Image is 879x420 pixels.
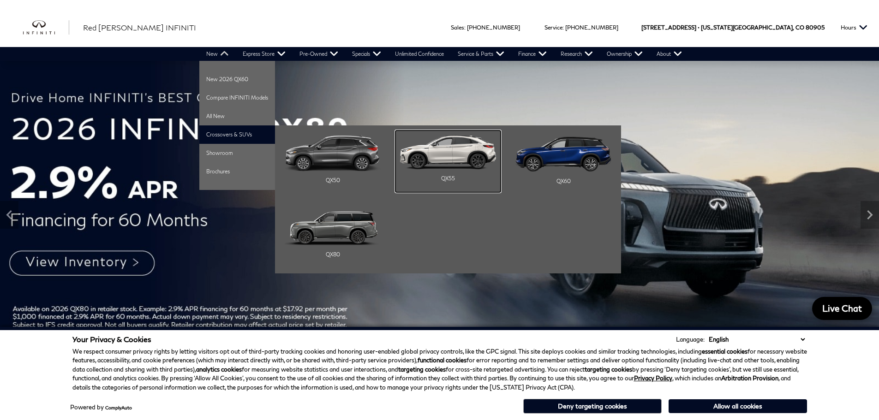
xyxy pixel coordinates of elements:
a: Live Chat [812,297,872,320]
a: [STREET_ADDRESS] • [US_STATE][GEOGRAPHIC_DATA], CO 80905 [641,24,825,31]
nav: Main Navigation [199,47,689,61]
button: Allow all cookies [669,399,807,413]
img: QX60 [515,135,611,172]
a: Express Store [236,47,293,61]
div: Language: [676,337,705,343]
a: ComplyAuto [105,405,132,410]
a: Privacy Policy [634,374,672,382]
img: INFINITI [23,20,69,35]
button: Deny targeting cookies [523,399,662,414]
span: Service [544,24,562,31]
a: Compare INFINITI Models [199,89,275,107]
a: New [199,47,236,61]
span: Sales [451,24,464,31]
a: Unlimited Confidence [388,47,451,61]
strong: analytics cookies [196,366,242,373]
span: [US_STATE][GEOGRAPHIC_DATA], [701,8,794,47]
a: Pre-Owned [293,47,345,61]
img: QX80 [285,210,381,246]
a: Specials [345,47,388,61]
div: Next [861,201,879,229]
strong: essential cookies [702,348,747,355]
div: QX80 [285,245,381,264]
p: We respect consumer privacy rights by letting visitors opt out of third-party tracking cookies an... [72,347,807,392]
a: Brochures [199,162,275,181]
strong: targeting cookies [398,366,446,373]
img: QX55 [400,135,496,169]
button: Open the hours dropdown [836,8,872,47]
img: QX50 [285,135,381,171]
span: 80905 [806,8,825,47]
a: Research [554,47,600,61]
a: infiniti [23,20,69,35]
a: Finance [511,47,554,61]
span: Your Privacy & Cookies [72,335,151,343]
div: QX55 [400,169,496,188]
a: [PHONE_NUMBER] [467,24,520,31]
a: [PHONE_NUMBER] [565,24,618,31]
a: About [650,47,689,61]
span: : [562,24,564,31]
strong: Arbitration Provision [721,374,778,382]
a: QX50 [280,130,386,195]
a: All New [199,107,275,125]
a: Ownership [600,47,650,61]
div: QX60 [515,172,611,190]
a: New 2026 QX60 [199,70,275,89]
a: QX80 [280,205,386,269]
span: Red [PERSON_NAME] INFINITI [83,23,196,32]
strong: targeting cookies [585,366,632,373]
a: Red [PERSON_NAME] INFINITI [83,22,196,33]
span: : [464,24,466,31]
a: Service & Parts [451,47,511,61]
select: Language Select [706,335,807,344]
a: Showroom [199,144,275,162]
div: QX50 [285,171,381,189]
a: QX60 [510,130,616,195]
span: CO [795,8,804,47]
a: QX55 [395,130,501,193]
span: [STREET_ADDRESS] • [641,8,700,47]
span: Live Chat [818,302,867,314]
div: Powered by [70,404,132,410]
strong: functional cookies [418,356,466,364]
